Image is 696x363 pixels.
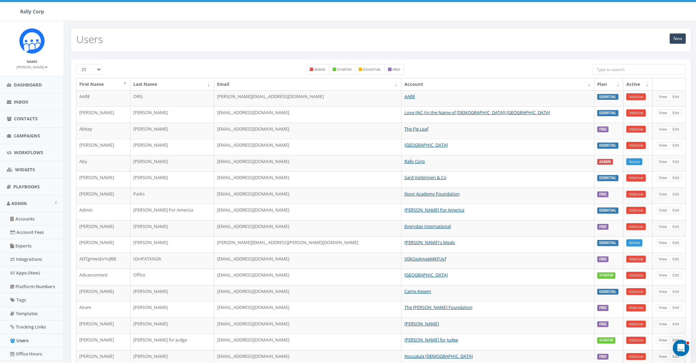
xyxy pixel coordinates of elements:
[656,142,670,149] a: View
[77,285,131,301] td: [PERSON_NAME]
[404,142,448,148] a: [GEOGRAPHIC_DATA]
[16,65,48,69] small: [PERSON_NAME]
[656,288,670,295] a: View
[131,318,214,334] td: [PERSON_NAME]
[597,337,615,344] label: STARTER
[597,110,618,116] label: ESSENTIAL
[656,93,670,100] a: View
[626,256,646,263] a: InActive
[214,334,402,350] td: [EMAIL_ADDRESS][DOMAIN_NAME]
[314,67,325,72] small: admin
[670,126,682,133] a: Edit
[214,90,402,107] td: [PERSON_NAME][EMAIL_ADDRESS][DOMAIN_NAME]
[77,188,131,204] td: [PERSON_NAME]
[77,318,131,334] td: [PERSON_NAME]
[404,337,458,343] a: [PERSON_NAME] for Judge
[214,106,402,123] td: [EMAIL_ADDRESS][DOMAIN_NAME]
[214,123,402,139] td: [EMAIL_ADDRESS][DOMAIN_NAME]
[13,184,40,190] span: Playbooks
[597,94,618,100] label: ESSENTIAL
[594,78,624,90] th: Plan: activate to sort column ascending
[626,207,646,214] a: InActive
[597,159,613,165] label: ADMIN
[656,256,670,263] a: View
[77,155,131,172] td: Aby
[656,109,670,117] a: View
[131,171,214,188] td: [PERSON_NAME]
[626,272,646,279] a: InActive
[656,272,670,279] a: View
[597,240,618,246] label: ESSENTIAL
[77,106,131,123] td: [PERSON_NAME]
[131,106,214,123] td: [PERSON_NAME]
[597,224,608,230] label: FREE
[626,337,646,344] a: InActive
[14,133,40,139] span: Campaigns
[77,334,131,350] td: [PERSON_NAME]
[131,78,214,90] th: Last Name: activate to sort column ascending
[404,223,451,229] a: Everyday International
[131,236,214,253] td: [PERSON_NAME]
[404,158,425,164] a: Rally Corp
[14,99,28,105] span: Inbox
[76,33,103,45] h2: Users
[214,318,402,334] td: [EMAIL_ADDRESS][DOMAIN_NAME]
[404,288,431,294] a: Camp Kesem
[626,239,642,246] a: Active
[77,78,131,90] th: First Name: activate to sort column descending
[656,223,670,230] a: View
[131,301,214,318] td: [PERSON_NAME]
[670,288,682,295] a: Edit
[626,288,646,295] a: InActive
[597,354,608,360] label: FREE
[77,253,131,269] td: ADTgmwsExYoJRB
[363,67,381,72] small: essential
[131,204,214,220] td: [PERSON_NAME] For America
[131,285,214,301] td: [PERSON_NAME]
[670,239,682,246] a: Edit
[626,321,646,328] a: InActive
[673,340,689,356] iframe: Intercom live chat
[77,236,131,253] td: [PERSON_NAME]
[656,191,670,198] a: View
[670,33,686,44] a: New
[402,78,594,90] th: Account: activate to sort column ascending
[131,334,214,350] td: [PERSON_NAME] for Judge
[670,321,682,328] a: Edit
[597,272,615,279] label: STARTER
[670,272,682,279] a: Edit
[670,142,682,149] a: Edit
[131,90,214,107] td: ORG
[214,155,402,172] td: [EMAIL_ADDRESS][DOMAIN_NAME]
[214,204,402,220] td: [EMAIL_ADDRESS][DOMAIN_NAME]
[77,171,131,188] td: [PERSON_NAME]
[597,207,618,214] label: ESSENTIAL
[656,321,670,328] a: View
[404,304,472,310] a: The [PERSON_NAME] Foundation
[214,269,402,285] td: [EMAIL_ADDRESS][DOMAIN_NAME]
[656,304,670,311] a: View
[404,256,446,262] a: VDkSxjAmagMKFUyf
[593,64,686,75] input: Type to search
[214,220,402,237] td: [EMAIL_ADDRESS][DOMAIN_NAME]
[670,223,682,230] a: Edit
[626,223,646,230] a: InActive
[214,78,402,90] th: Email: activate to sort column ascending
[20,8,44,15] span: Rally Corp
[77,123,131,139] td: Abbey
[670,207,682,214] a: Edit
[626,109,646,117] a: InActive
[656,126,670,133] a: View
[131,220,214,237] td: [PERSON_NAME]
[404,93,415,99] a: AARE
[214,236,402,253] td: [PERSON_NAME][EMAIL_ADDRESS][PERSON_NAME][DOMAIN_NAME]
[131,269,214,285] td: Office
[656,207,670,214] a: View
[624,78,653,90] th: Active: activate to sort column ascending
[404,239,455,245] a: [PERSON_NAME]'s Meals
[404,126,428,132] a: The Fig Leaf
[597,289,618,295] label: ESSENTIAL
[77,269,131,285] td: Advancement
[77,220,131,237] td: [PERSON_NAME]
[214,188,402,204] td: [EMAIL_ADDRESS][DOMAIN_NAME]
